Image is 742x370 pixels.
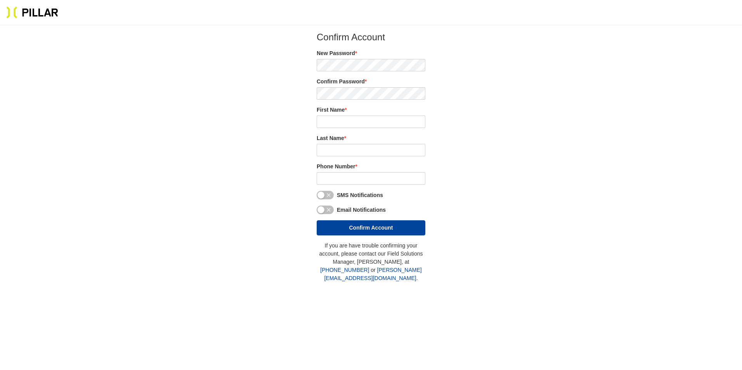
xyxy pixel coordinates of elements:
label: Confirm Password [317,78,425,86]
label: Last Name [317,134,425,142]
span: close [326,193,331,197]
label: New Password [317,49,425,57]
label: Email Notifications [337,206,386,214]
button: Confirm Account [317,220,425,235]
span: close [326,207,331,212]
p: If you are have trouble confirming your account, please contact our Field Solutions Manager, [PER... [317,242,425,282]
label: Phone Number [317,163,425,171]
label: SMS Notifications [337,191,383,199]
h2: Confirm Account [317,31,425,43]
img: Pillar Technologies [6,6,58,19]
label: First Name [317,106,425,114]
a: [PHONE_NUMBER] [320,267,369,273]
